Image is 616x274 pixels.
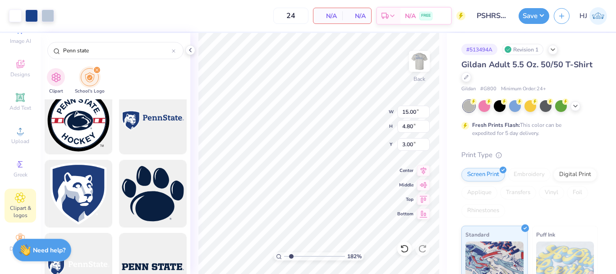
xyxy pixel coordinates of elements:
button: filter button [75,68,105,95]
img: Clipart Image [51,72,61,83]
div: Back [414,75,425,83]
div: Vinyl [539,186,564,200]
div: Digital Print [553,168,597,181]
strong: Need help? [33,246,65,255]
span: N/A [405,11,416,21]
strong: Fresh Prints Flash: [472,121,520,129]
div: Transfers [500,186,536,200]
span: School's Logo [75,88,105,95]
input: – – [273,8,308,24]
span: Minimum Order: 24 + [501,85,546,93]
span: Image AI [10,37,31,45]
span: N/A [348,11,366,21]
img: Hughe Josh Cabanete [589,7,607,25]
span: Clipart [49,88,63,95]
div: This color can be expedited for 5 day delivery. [472,121,583,137]
span: Add Text [9,104,31,111]
button: Save [519,8,549,24]
span: # G800 [480,85,496,93]
div: Foil [567,186,588,200]
span: Designs [10,71,30,78]
div: filter for Clipart [47,68,65,95]
img: Back [410,52,428,70]
span: Bottom [397,211,414,217]
span: FREE [421,13,431,19]
div: Screen Print [461,168,505,181]
input: Untitled Design [470,7,514,25]
div: Revision 1 [502,44,543,55]
span: Standard [465,230,489,239]
div: filter for School's Logo [75,68,105,95]
span: Gildan Adult 5.5 Oz. 50/50 T-Shirt [461,59,593,70]
span: HJ [579,11,587,21]
div: Embroidery [508,168,551,181]
span: Upload [11,138,29,145]
span: Top [397,196,414,203]
button: filter button [47,68,65,95]
div: Rhinestones [461,204,505,218]
span: Gildan [461,85,476,93]
input: Try "WashU" [62,46,172,55]
img: School's Logo Image [85,72,95,83]
span: Middle [397,182,414,188]
span: N/A [319,11,337,21]
span: Decorate [9,245,31,252]
span: 182 % [347,252,362,260]
div: Applique [461,186,497,200]
span: Greek [14,171,28,178]
span: Puff Ink [536,230,555,239]
div: # 513494A [461,44,497,55]
div: Print Type [461,150,598,160]
span: Center [397,167,414,174]
a: HJ [579,7,607,25]
span: Clipart & logos [5,204,36,219]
